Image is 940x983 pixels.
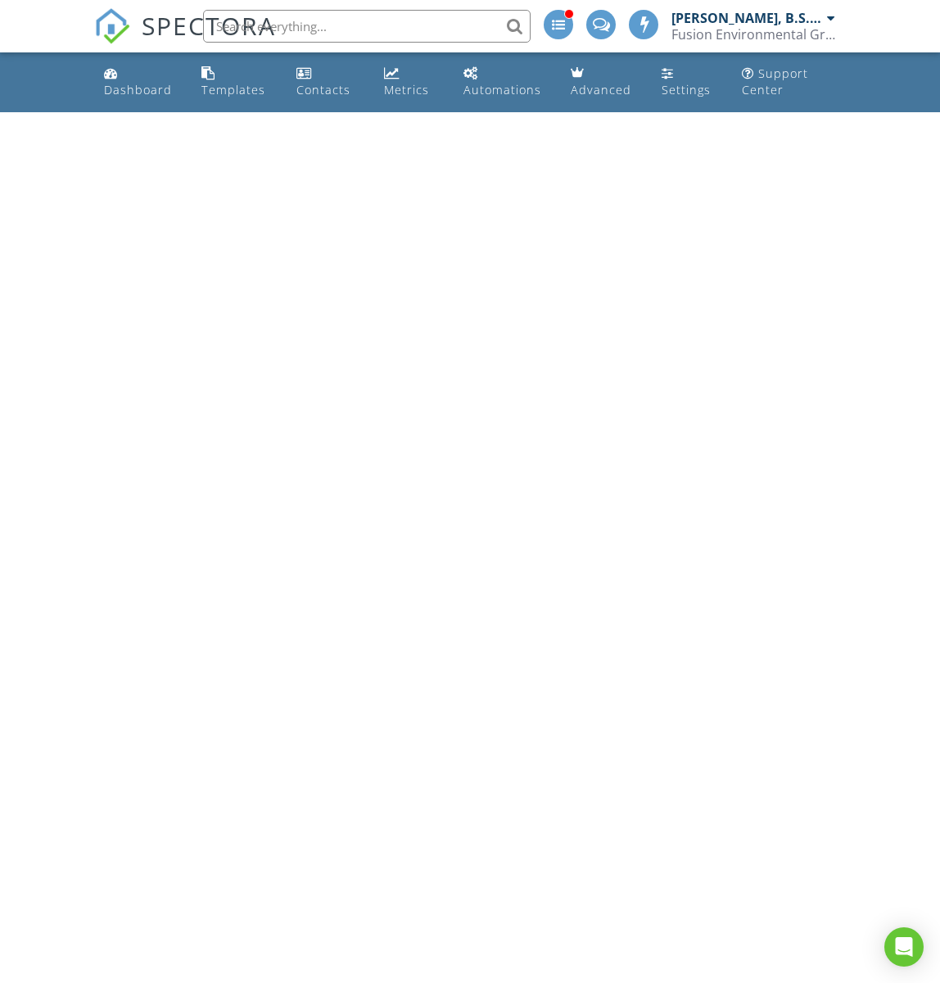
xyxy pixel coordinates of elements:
[290,59,364,106] a: Contacts
[884,927,924,967] div: Open Intercom Messenger
[735,59,843,106] a: Support Center
[662,82,711,97] div: Settings
[384,82,429,97] div: Metrics
[671,10,823,26] div: [PERSON_NAME], B.S., CIAQMi
[564,59,642,106] a: Advanced
[571,82,631,97] div: Advanced
[655,59,722,106] a: Settings
[201,82,265,97] div: Templates
[296,82,350,97] div: Contacts
[94,8,130,44] img: The Best Home Inspection Software - Spectora
[742,66,808,97] div: Support Center
[463,82,541,97] div: Automations
[203,10,531,43] input: Search everything...
[195,59,276,106] a: Templates
[97,59,183,106] a: Dashboard
[104,82,172,97] div: Dashboard
[457,59,551,106] a: Automations (Advanced)
[671,26,835,43] div: Fusion Environmental Group LLC
[377,59,444,106] a: Metrics
[142,8,276,43] span: SPECTORA
[94,22,276,57] a: SPECTORA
